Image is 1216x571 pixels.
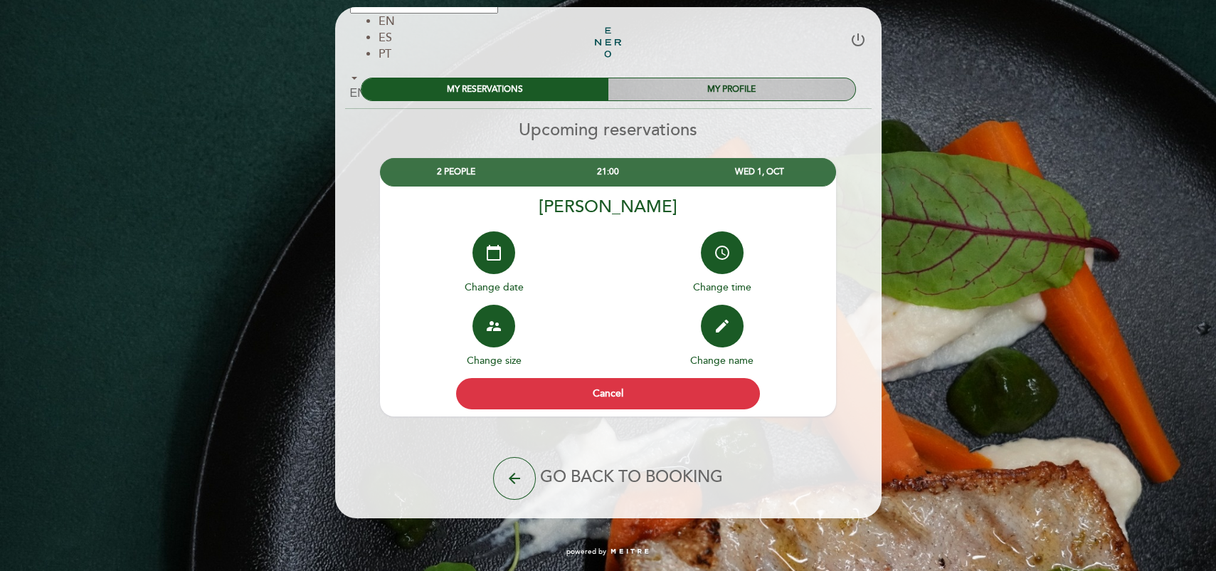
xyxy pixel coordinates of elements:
div: MY PROFILE [608,78,855,100]
img: MEITRE [610,548,650,555]
button: power_settings_new [850,31,867,53]
span: powered by [566,547,606,557]
span: Change date [465,281,524,293]
span: GO BACK TO BOOKING [540,467,723,487]
i: edit [714,318,731,335]
button: edit [701,305,744,347]
span: Change size [467,355,522,367]
button: Cancel [456,378,761,409]
div: [PERSON_NAME] [380,197,837,217]
button: calendar_today [472,231,515,274]
button: supervisor_account [472,305,515,347]
span: Change time [693,281,751,293]
span: Change name [690,355,754,367]
span: EN [379,14,395,28]
span: ES [379,31,392,45]
i: power_settings_new [850,31,867,48]
i: access_time [714,244,731,261]
div: 21:00 [532,159,684,185]
div: MY RESERVATIONS [361,78,608,100]
button: access_time [701,231,744,274]
i: arrow_back [506,470,523,487]
h2: Upcoming reservations [334,120,882,140]
div: 2 PEOPLE [381,159,532,185]
a: powered by [566,547,650,557]
span: PT [379,47,391,61]
button: arrow_back [493,457,536,500]
div: WED 1, OCT [684,159,835,185]
a: Enero [519,23,697,62]
i: supervisor_account [485,318,502,335]
i: calendar_today [485,244,502,261]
